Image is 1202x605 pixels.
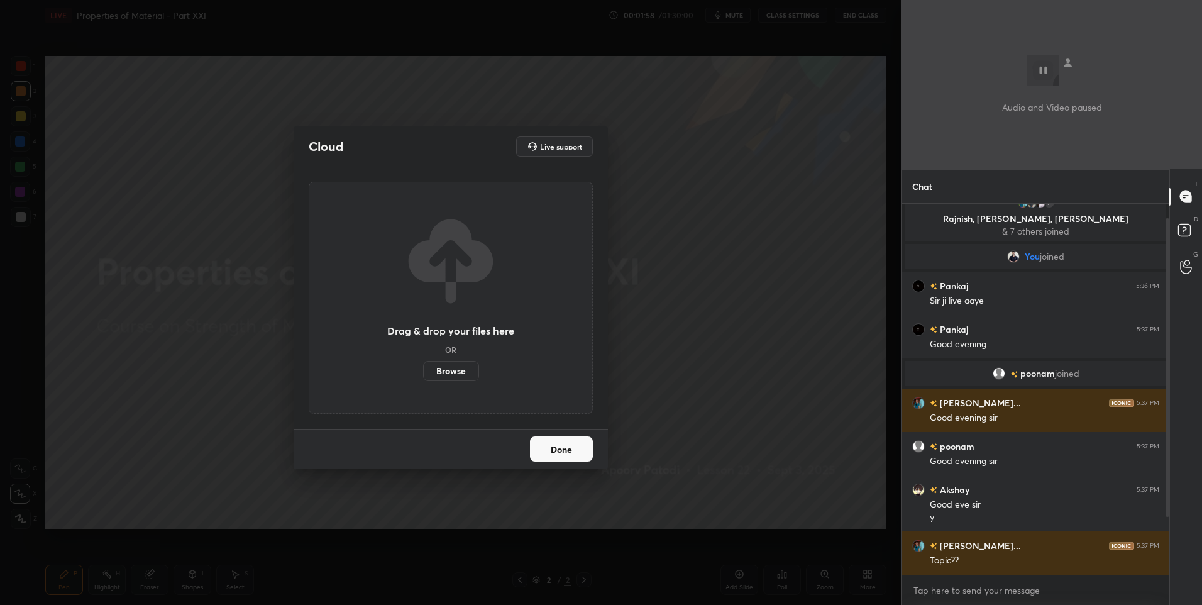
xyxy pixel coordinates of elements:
div: 7 [1043,196,1056,209]
img: no-rating-badge.077c3623.svg [930,400,937,407]
h6: Pankaj [937,279,968,292]
div: Good evening [930,338,1159,351]
img: iconic-dark.1390631f.png [1109,399,1134,406]
p: Rajnish, [PERSON_NAME], [PERSON_NAME] [913,214,1159,224]
h6: Pankaj [937,323,968,336]
img: 028813a5328843dba5b1b8c46882d55e.jpg [912,279,925,292]
img: b85ef000e20047b0a410e600e28f0247.15690187_3 [1034,196,1047,209]
img: 028813a5328843dba5b1b8c46882d55e.jpg [912,323,925,335]
img: no-rating-badge.077c3623.svg [930,543,937,550]
img: default.png [993,367,1005,380]
img: 3a38f146e3464b03b24dd93f76ec5ac5.jpg [1007,250,1020,263]
h6: Akshay [937,483,969,496]
img: bb273ed81f604b29973a29a84a59657c.png [912,483,925,496]
img: no-rating-badge.077c3623.svg [930,326,937,333]
img: no-rating-badge.077c3623.svg [930,487,937,494]
img: no-rating-badge.077c3623.svg [930,283,937,290]
div: 5:36 PM [1136,282,1159,289]
img: 3 [912,539,925,552]
div: 5:37 PM [1137,399,1159,406]
p: G [1193,250,1198,259]
div: 5:37 PM [1137,541,1159,549]
p: Chat [902,170,942,203]
div: Sir ji live aaye [930,295,1159,308]
h6: poonam [937,440,974,453]
div: y [930,511,1159,524]
div: Good evening sir [930,455,1159,468]
img: 3 [912,396,925,409]
p: T [1194,179,1198,189]
img: 3 [1017,196,1029,209]
h6: [PERSON_NAME]... [937,396,1021,409]
div: Good eve sir [930,499,1159,511]
div: Topic?? [930,555,1159,567]
div: grid [902,204,1169,575]
img: b2b929bb3ee94a3c9d113740ffa956c2.jpg [1025,196,1038,209]
img: no-rating-badge.077c3623.svg [930,443,937,450]
p: & 7 others joined [913,226,1159,236]
div: 5:37 PM [1137,442,1159,450]
span: joined [1055,369,1079,379]
img: default.png [912,440,925,452]
span: poonam [1020,369,1055,379]
div: Good evening sir [930,412,1159,425]
div: 5:37 PM [1137,325,1159,333]
img: iconic-dark.1390631f.png [1109,541,1134,549]
h3: Drag & drop your files here [387,326,514,336]
p: Audio and Video paused [1002,101,1102,114]
h6: [PERSON_NAME]... [937,539,1021,552]
button: Done [530,436,593,462]
h2: Cloud [309,138,343,155]
h5: Live support [540,143,582,150]
p: D [1194,214,1198,224]
span: You [1025,252,1040,262]
span: joined [1040,252,1064,262]
h5: OR [445,346,456,353]
img: no-rating-badge.077c3623.svg [1010,370,1018,377]
div: 5:37 PM [1137,486,1159,493]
